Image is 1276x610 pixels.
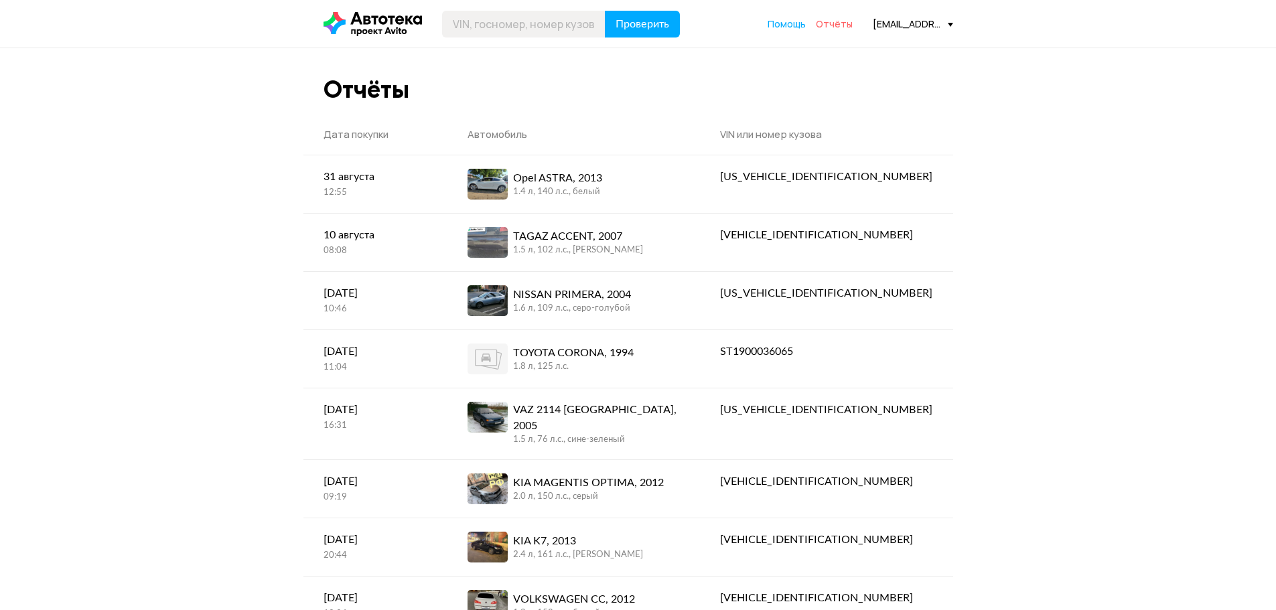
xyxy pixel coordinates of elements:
div: TAGAZ ACCENT, 2007 [513,228,643,244]
a: ST1900036065 [700,330,952,373]
div: KIA MAGENTIS OPTIMA, 2012 [513,475,664,491]
div: 1.4 л, 140 л.c., белый [513,186,602,198]
a: NISSAN PRIMERA, 20041.6 л, 109 л.c., серо-голубой [447,272,700,329]
div: Дата покупки [324,128,428,141]
div: NISSAN PRIMERA, 2004 [513,287,631,303]
div: [DATE] [324,402,428,418]
a: [US_VEHICLE_IDENTIFICATION_NUMBER] [700,388,952,431]
div: VAZ 2114 [GEOGRAPHIC_DATA], 2005 [513,402,680,434]
div: 2.4 л, 161 л.c., [PERSON_NAME] [513,549,643,561]
div: [US_VEHICLE_IDENTIFICATION_NUMBER] [720,402,932,418]
div: [US_VEHICLE_IDENTIFICATION_NUMBER] [720,169,932,185]
a: [DATE]09:19 [303,460,448,517]
div: 31 августа [324,169,428,185]
div: [EMAIL_ADDRESS][DOMAIN_NAME] [873,17,953,30]
div: Автомобиль [468,128,680,141]
div: 1.5 л, 102 л.c., [PERSON_NAME] [513,244,643,256]
div: ST1900036065 [720,344,932,360]
span: Отчёты [816,17,853,30]
a: 10 августа08:08 [303,214,448,271]
a: Помощь [768,17,806,31]
div: 12:55 [324,187,428,199]
div: 10 августа [324,227,428,243]
div: 09:19 [324,491,428,504]
div: 11:04 [324,362,428,374]
div: [DATE] [324,344,428,360]
div: [DATE] [324,473,428,489]
input: VIN, госномер, номер кузова [442,11,606,37]
div: 10:46 [324,303,428,315]
a: Отчёты [816,17,853,31]
a: 31 августа12:55 [303,155,448,212]
div: KIA K7, 2013 [513,533,643,549]
div: Opel ASTRA, 2013 [513,170,602,186]
a: [DATE]20:44 [303,518,448,575]
a: [US_VEHICLE_IDENTIFICATION_NUMBER] [700,155,952,198]
div: [VEHICLE_IDENTIFICATION_NUMBER] [720,532,932,548]
a: TAGAZ ACCENT, 20071.5 л, 102 л.c., [PERSON_NAME] [447,214,700,271]
a: [DATE]10:46 [303,272,448,329]
div: 1.6 л, 109 л.c., серо-голубой [513,303,631,315]
a: TOYOTA CORONA, 19941.8 л, 125 л.c. [447,330,700,388]
div: 1.5 л, 76 л.c., сине-зеленый [513,434,680,446]
div: [DATE] [324,532,428,548]
span: Проверить [616,19,669,29]
div: [US_VEHICLE_IDENTIFICATION_NUMBER] [720,285,932,301]
div: 2.0 л, 150 л.c., серый [513,491,664,503]
a: VAZ 2114 [GEOGRAPHIC_DATA], 20051.5 л, 76 л.c., сине-зеленый [447,388,700,459]
div: [VEHICLE_IDENTIFICATION_NUMBER] [720,227,932,243]
div: 20:44 [324,550,428,562]
div: [DATE] [324,590,428,606]
div: 16:31 [324,420,428,432]
div: Отчёты [324,75,409,104]
div: TOYOTA CORONA, 1994 [513,345,634,361]
div: [VEHICLE_IDENTIFICATION_NUMBER] [720,473,932,489]
a: [VEHICLE_IDENTIFICATION_NUMBER] [700,214,952,256]
div: 08:08 [324,245,428,257]
a: Opel ASTRA, 20131.4 л, 140 л.c., белый [447,155,700,213]
a: [DATE]11:04 [303,330,448,387]
a: [VEHICLE_IDENTIFICATION_NUMBER] [700,460,952,503]
div: 1.8 л, 125 л.c. [513,361,634,373]
button: Проверить [605,11,680,37]
a: KIA MAGENTIS OPTIMA, 20122.0 л, 150 л.c., серый [447,460,700,518]
div: VIN или номер кузова [720,128,932,141]
div: [VEHICLE_IDENTIFICATION_NUMBER] [720,590,932,606]
a: KIA K7, 20132.4 л, 161 л.c., [PERSON_NAME] [447,518,700,576]
span: Помощь [768,17,806,30]
div: [DATE] [324,285,428,301]
a: [DATE]16:31 [303,388,448,445]
div: VOLKSWAGEN CC, 2012 [513,591,635,607]
a: [VEHICLE_IDENTIFICATION_NUMBER] [700,518,952,561]
a: [US_VEHICLE_IDENTIFICATION_NUMBER] [700,272,952,315]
